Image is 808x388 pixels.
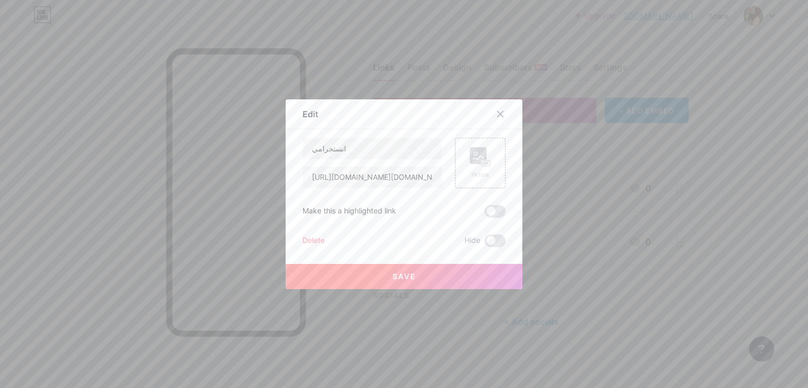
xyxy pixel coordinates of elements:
[303,138,442,159] input: Title
[470,171,491,179] div: Picture
[464,234,480,247] span: Hide
[302,108,318,120] div: Edit
[302,234,325,247] div: Delete
[286,264,522,289] button: Save
[302,205,396,218] div: Make this a highlighted link
[392,272,416,281] span: Save
[303,167,442,188] input: URL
